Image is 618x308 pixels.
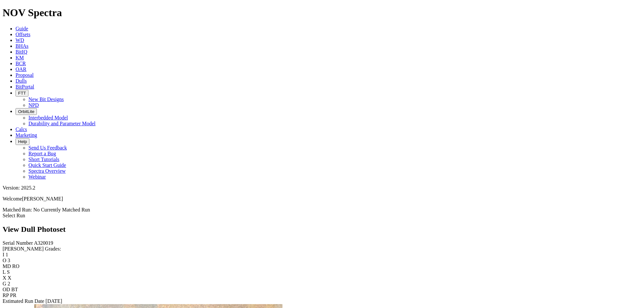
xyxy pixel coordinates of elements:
label: O [3,258,6,263]
a: Spectra Overview [28,168,66,174]
span: S [7,269,10,275]
a: Durability and Parameter Model [28,121,96,126]
a: NPD [28,102,39,108]
label: Estimated Run Date [3,298,44,304]
span: No Currently Matched Run [33,207,90,212]
a: KM [16,55,24,60]
a: Select Run [3,213,25,218]
a: Guide [16,26,28,31]
a: BitPortal [16,84,34,89]
a: Short Tutorials [28,157,59,162]
span: [DATE] [46,298,62,304]
span: Matched Run: [3,207,32,212]
a: Dulls [16,78,27,84]
a: Interbedded Model [28,115,68,120]
a: Offsets [16,32,30,37]
span: 2 [8,281,10,286]
a: OAR [16,67,27,72]
label: RP [3,293,9,298]
span: A320019 [34,240,53,246]
label: L [3,269,5,275]
button: FTT [16,90,28,97]
h2: View Dull Photoset [3,225,615,234]
span: [PERSON_NAME] [22,196,63,201]
div: Version: 2025.2 [3,185,615,191]
label: G [3,281,6,286]
a: Calcs [16,127,27,132]
a: Send Us Feedback [28,145,67,150]
label: OD [3,287,10,292]
span: 3 [8,258,10,263]
div: [PERSON_NAME] Grades: [3,246,615,252]
span: 1 [5,252,8,257]
a: New Bit Designs [28,97,64,102]
h1: NOV Spectra [3,7,615,19]
span: X [8,275,12,281]
a: Marketing [16,132,37,138]
label: MD [3,263,11,269]
label: Serial Number [3,240,33,246]
p: Welcome [3,196,615,202]
span: FTT [18,91,26,96]
a: BHAs [16,43,28,49]
span: PR [10,293,16,298]
span: OrbitLite [18,109,34,114]
span: RO [12,263,19,269]
a: BitIQ [16,49,27,55]
a: WD [16,37,24,43]
a: Proposal [16,72,34,78]
span: Help [18,139,27,144]
button: OrbitLite [16,108,37,115]
a: BCR [16,61,26,66]
span: BT [11,287,18,292]
label: X [3,275,6,281]
button: Help [16,138,29,145]
label: I [3,252,4,257]
a: Report a Bug [28,151,56,156]
a: Quick Start Guide [28,162,66,168]
a: Webinar [28,174,46,180]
